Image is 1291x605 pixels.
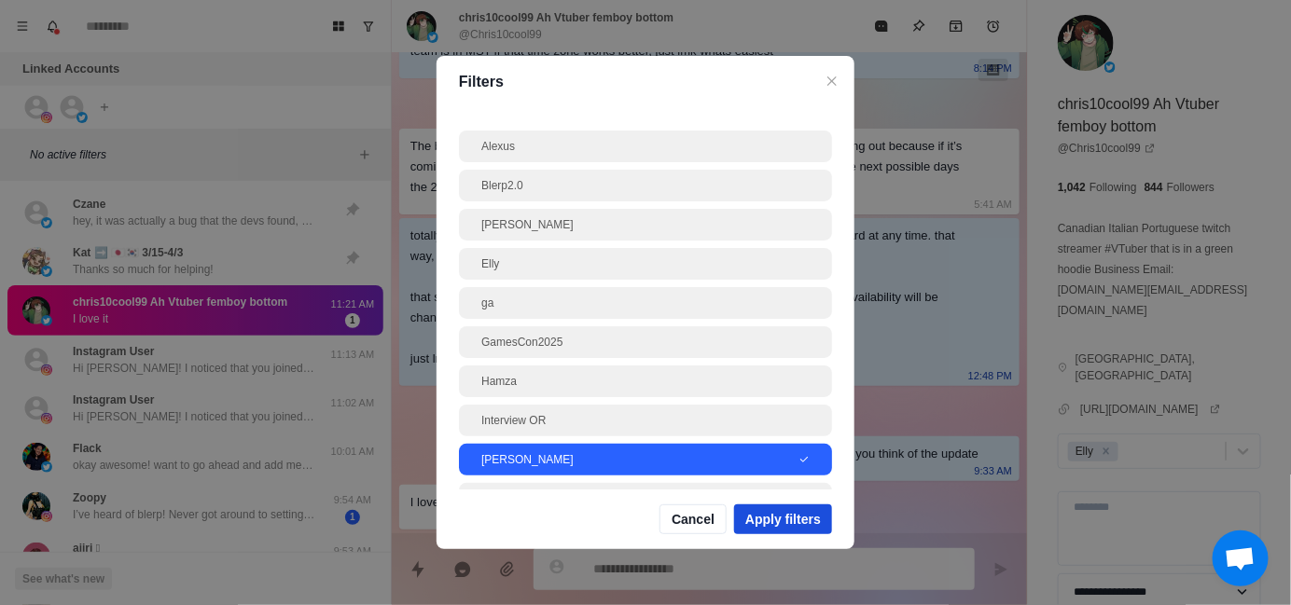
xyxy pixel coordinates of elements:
div: Interview OR [481,412,810,429]
button: Apply filters [734,504,832,534]
div: Elly [481,255,810,272]
div: [PERSON_NAME] [481,451,798,468]
button: Cancel [659,504,727,534]
div: Blerp2.0 [481,177,810,194]
div: Hamza [481,373,810,390]
a: Open chat [1213,530,1269,586]
button: Close [821,70,843,92]
div: GamesCon2025 [481,334,810,351]
div: [PERSON_NAME] [481,216,810,233]
div: Alexus [481,138,810,155]
div: ga [481,295,810,311]
p: Filters [459,71,832,93]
